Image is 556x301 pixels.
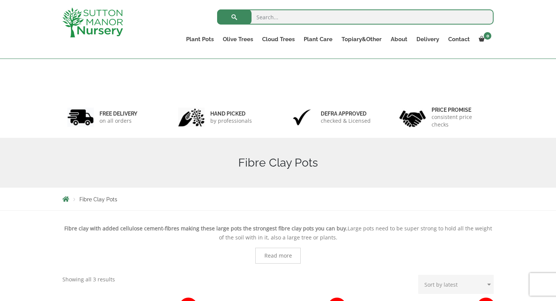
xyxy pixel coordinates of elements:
h6: hand picked [210,110,252,117]
p: Showing all 3 results [62,275,115,284]
h1: Fibre Clay Pots [62,156,494,170]
img: 3.jpg [289,108,315,127]
a: Delivery [412,34,444,45]
p: on all orders [99,117,137,125]
a: Cloud Trees [258,34,299,45]
p: consistent price checks [432,113,489,128]
a: Topiary&Other [337,34,386,45]
a: Plant Pots [182,34,218,45]
strong: Fibre clay with added cellulose cement-fibres making these large pots the strongest fibre clay po... [64,225,348,232]
p: by professionals [210,117,252,125]
img: 2.jpg [178,108,205,127]
a: Plant Care [299,34,337,45]
span: 0 [484,32,491,40]
img: 4.jpg [399,106,426,129]
span: Fibre Clay Pots [79,196,117,202]
p: checked & Licensed [321,117,371,125]
img: 1.jpg [67,108,94,127]
img: logo [62,8,123,37]
h6: Defra approved [321,110,371,117]
input: Search... [217,9,494,25]
a: Contact [444,34,474,45]
p: Large pots need to be super strong to hold all the weight of the soil with in it, also a large tr... [62,224,494,242]
h6: FREE DELIVERY [99,110,137,117]
h6: Price promise [432,107,489,113]
select: Shop order [418,275,494,294]
span: Read more [264,253,292,258]
nav: Breadcrumbs [62,196,494,202]
a: 0 [474,34,494,45]
a: About [386,34,412,45]
a: Olive Trees [218,34,258,45]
